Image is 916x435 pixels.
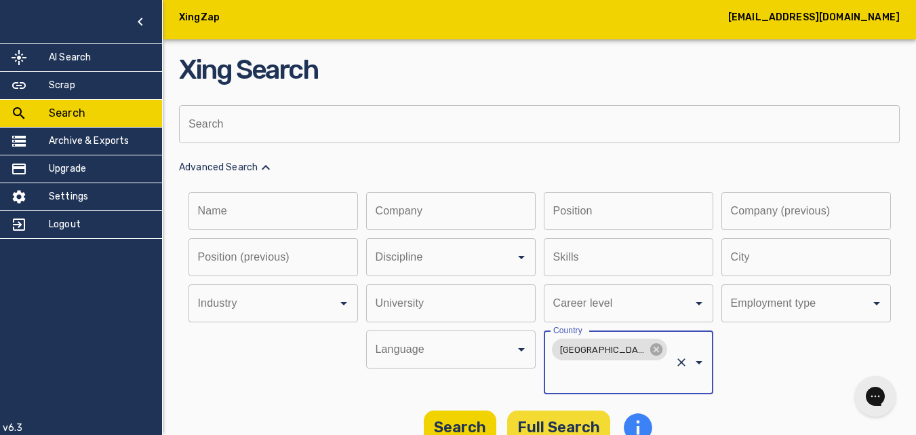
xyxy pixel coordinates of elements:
h5: Settings [49,190,88,204]
h5: Search [49,105,85,121]
input: Language [372,337,492,362]
h5: Upgrade [49,162,86,176]
h2: Xing Search [179,50,900,89]
input: University [366,284,526,322]
div: [GEOGRAPHIC_DATA] [552,339,667,360]
button: Open [512,340,531,359]
input: Industry [195,290,314,316]
input: Employment type [728,290,847,316]
span: [GEOGRAPHIC_DATA] [552,343,653,356]
input: Position (previous) [188,238,349,276]
h5: [EMAIL_ADDRESS][DOMAIN_NAME] [728,11,900,24]
input: Search [179,105,890,143]
iframe: Gorgias live chat messenger [848,371,902,421]
button: Open [690,353,709,372]
h5: Scrap [49,79,75,92]
button: Open [512,248,531,267]
input: Company [366,192,526,230]
h5: Logout [49,218,81,231]
h5: AI Search [49,51,91,64]
button: Open [690,294,709,313]
button: Open [334,294,353,313]
input: Discipline [372,244,492,270]
input: Career level [550,290,669,316]
input: Skills [544,238,704,276]
input: Name [188,192,349,230]
h5: Archive & Exports [49,134,130,148]
input: Position [544,192,704,230]
input: City [721,238,881,276]
h5: XingZap [179,11,220,24]
p: Advanced Search [179,159,900,176]
button: Clear [672,353,691,372]
button: Open [867,294,886,313]
p: v6.3 [3,421,23,435]
input: Company (previous) [721,192,881,230]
